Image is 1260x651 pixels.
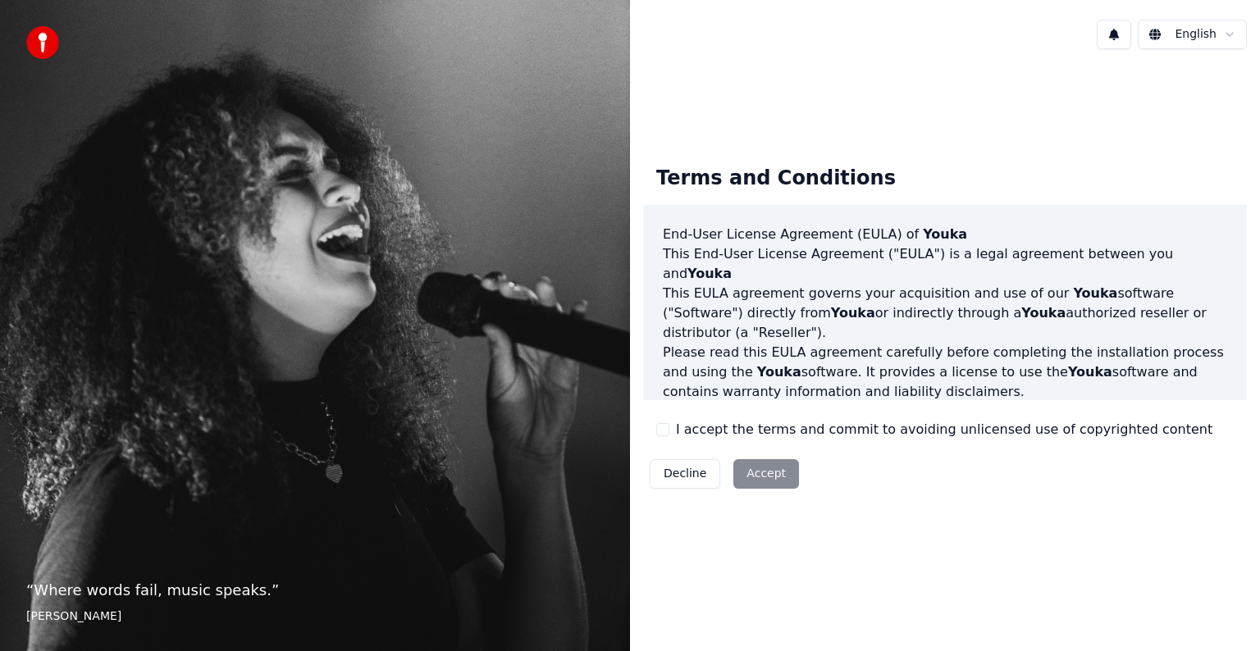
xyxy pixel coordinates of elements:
p: Please read this EULA agreement carefully before completing the installation process and using th... [663,343,1227,402]
span: Youka [687,266,732,281]
span: Youka [1073,285,1117,301]
label: I accept the terms and commit to avoiding unlicensed use of copyrighted content [676,420,1212,439]
button: Decline [650,459,720,489]
span: Youka [1068,364,1112,380]
p: This End-User License Agreement ("EULA") is a legal agreement between you and [663,244,1227,284]
h3: End-User License Agreement (EULA) of [663,225,1227,244]
span: Youka [923,226,967,242]
span: Youka [757,364,801,380]
p: “ Where words fail, music speaks. ” [26,579,604,602]
footer: [PERSON_NAME] [26,608,604,625]
span: Youka [831,305,875,321]
div: Terms and Conditions [643,153,909,205]
span: Youka [1021,305,1066,321]
p: This EULA agreement governs your acquisition and use of our software ("Software") directly from o... [663,284,1227,343]
img: youka [26,26,59,59]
